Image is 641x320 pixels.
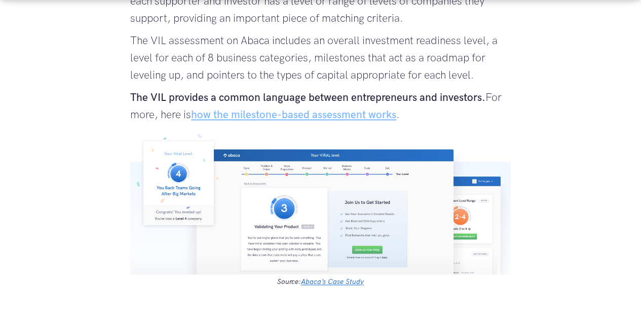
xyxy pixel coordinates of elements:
p: The VIL assessment on Abaca includes an overall investment readiness level, a level for each of 8... [130,32,511,84]
a: Abaca’s Case Study [301,277,364,286]
a: how the milestone-based assessment works [191,109,396,121]
strong: The VIL provides a common language between entrepreneurs and investors. [130,91,485,104]
em: Source: [277,277,301,286]
p: For more, here is . [130,89,511,124]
